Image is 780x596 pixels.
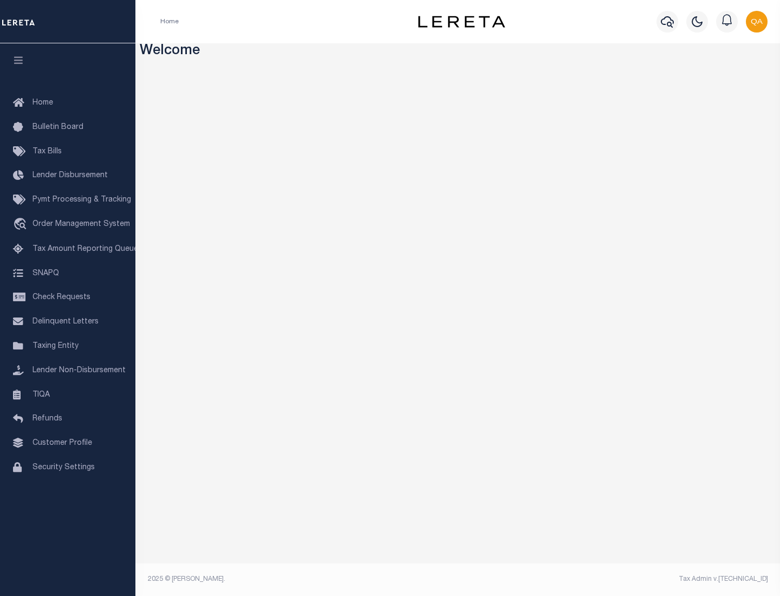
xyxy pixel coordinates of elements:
span: Tax Bills [32,148,62,156]
img: svg+xml;base64,PHN2ZyB4bWxucz0iaHR0cDovL3d3dy53My5vcmcvMjAwMC9zdmciIHBvaW50ZXItZXZlbnRzPSJub25lIi... [746,11,768,33]
span: Customer Profile [32,439,92,447]
span: Pymt Processing & Tracking [32,196,131,204]
h3: Welcome [140,43,776,60]
li: Home [160,17,179,27]
img: logo-dark.svg [418,16,505,28]
span: Order Management System [32,221,130,228]
div: Tax Admin v.[TECHNICAL_ID] [466,574,768,584]
span: Tax Amount Reporting Queue [32,245,138,253]
span: Security Settings [32,464,95,471]
div: 2025 © [PERSON_NAME]. [140,574,458,584]
span: Lender Non-Disbursement [32,367,126,374]
span: Bulletin Board [32,124,83,131]
span: Lender Disbursement [32,172,108,179]
span: Home [32,99,53,107]
span: SNAPQ [32,269,59,277]
span: Taxing Entity [32,342,79,350]
span: Refunds [32,415,62,423]
i: travel_explore [13,218,30,232]
span: Delinquent Letters [32,318,99,326]
span: TIQA [32,391,50,398]
span: Check Requests [32,294,90,301]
